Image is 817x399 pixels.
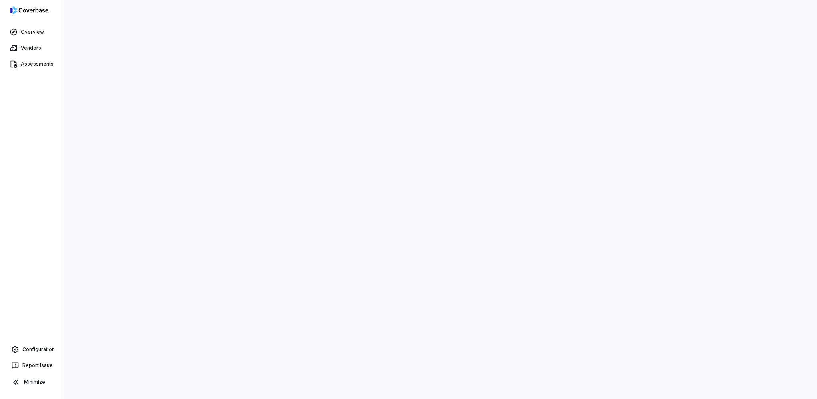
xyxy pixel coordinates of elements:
[2,41,62,55] a: Vendors
[3,358,60,373] button: Report Issue
[3,374,60,390] button: Minimize
[10,6,48,14] img: logo-D7KZi-bG.svg
[2,57,62,71] a: Assessments
[3,342,60,357] a: Configuration
[2,25,62,39] a: Overview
